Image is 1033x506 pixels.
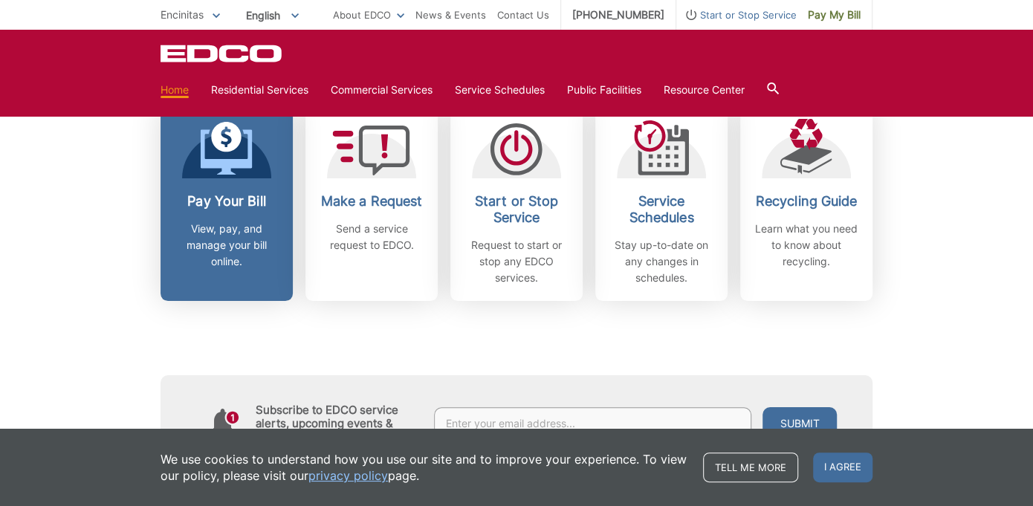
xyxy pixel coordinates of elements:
[317,221,427,253] p: Send a service request to EDCO.
[606,193,716,226] h2: Service Schedules
[235,3,310,27] span: English
[455,82,545,98] a: Service Schedules
[740,104,872,301] a: Recycling Guide Learn what you need to know about recycling.
[161,451,688,484] p: We use cookies to understand how you use our site and to improve your experience. To view our pol...
[703,453,798,482] a: Tell me more
[751,193,861,210] h2: Recycling Guide
[331,82,433,98] a: Commercial Services
[751,221,861,270] p: Learn what you need to know about recycling.
[211,82,308,98] a: Residential Services
[567,82,641,98] a: Public Facilities
[415,7,486,23] a: News & Events
[161,82,189,98] a: Home
[664,82,745,98] a: Resource Center
[462,193,571,226] h2: Start or Stop Service
[813,453,872,482] span: I agree
[434,407,751,440] input: Enter your email address...
[462,237,571,286] p: Request to start or stop any EDCO services.
[172,193,282,210] h2: Pay Your Bill
[497,7,549,23] a: Contact Us
[161,104,293,301] a: Pay Your Bill View, pay, and manage your bill online.
[317,193,427,210] h2: Make a Request
[161,8,204,21] span: Encinitas
[308,467,388,484] a: privacy policy
[595,104,728,301] a: Service Schedules Stay up-to-date on any changes in schedules.
[256,403,419,444] h4: Subscribe to EDCO service alerts, upcoming events & environmental news:
[762,407,837,440] button: Submit
[161,45,284,62] a: EDCD logo. Return to the homepage.
[333,7,404,23] a: About EDCO
[606,237,716,286] p: Stay up-to-date on any changes in schedules.
[305,104,438,301] a: Make a Request Send a service request to EDCO.
[808,7,861,23] span: Pay My Bill
[172,221,282,270] p: View, pay, and manage your bill online.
